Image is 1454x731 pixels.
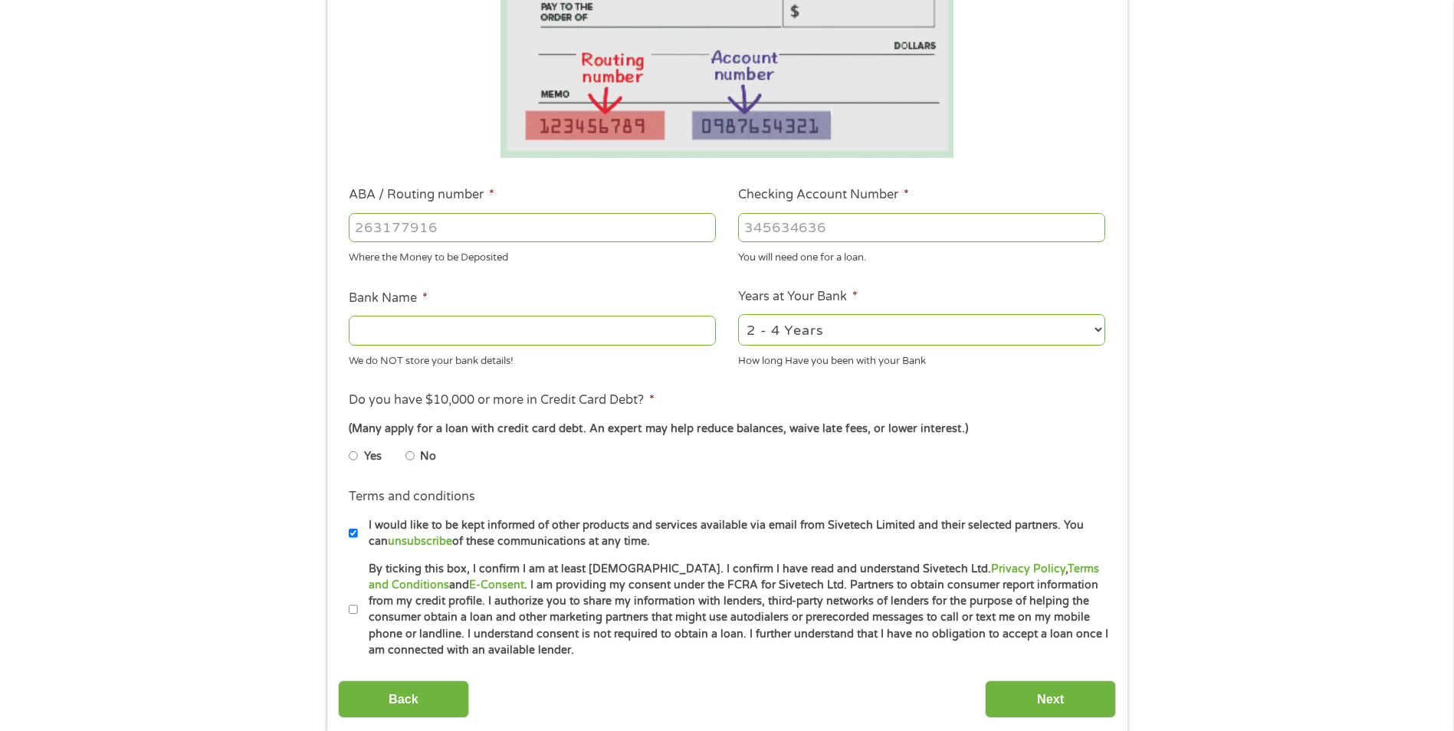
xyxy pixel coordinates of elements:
div: (Many apply for a loan with credit card debt. An expert may help reduce balances, waive late fees... [349,421,1104,438]
input: Next [985,680,1116,718]
label: Bank Name [349,290,428,306]
label: Checking Account Number [738,187,909,203]
label: By ticking this box, I confirm I am at least [DEMOGRAPHIC_DATA]. I confirm I have read and unders... [358,561,1110,659]
label: I would like to be kept informed of other products and services available via email from Sivetech... [358,517,1110,550]
label: Do you have $10,000 or more in Credit Card Debt? [349,392,655,408]
div: We do NOT store your bank details! [349,348,716,369]
input: 263177916 [349,213,716,242]
div: Where the Money to be Deposited [349,245,716,266]
div: How long Have you been with your Bank [738,348,1105,369]
a: E-Consent [469,579,524,592]
a: Privacy Policy [991,562,1065,575]
div: You will need one for a loan. [738,245,1105,266]
input: Back [338,680,469,718]
label: Yes [364,448,382,465]
label: ABA / Routing number [349,187,494,203]
a: unsubscribe [388,535,452,548]
label: Terms and conditions [349,489,475,505]
label: Years at Your Bank [738,289,858,305]
a: Terms and Conditions [369,562,1099,592]
label: No [420,448,436,465]
input: 345634636 [738,213,1105,242]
